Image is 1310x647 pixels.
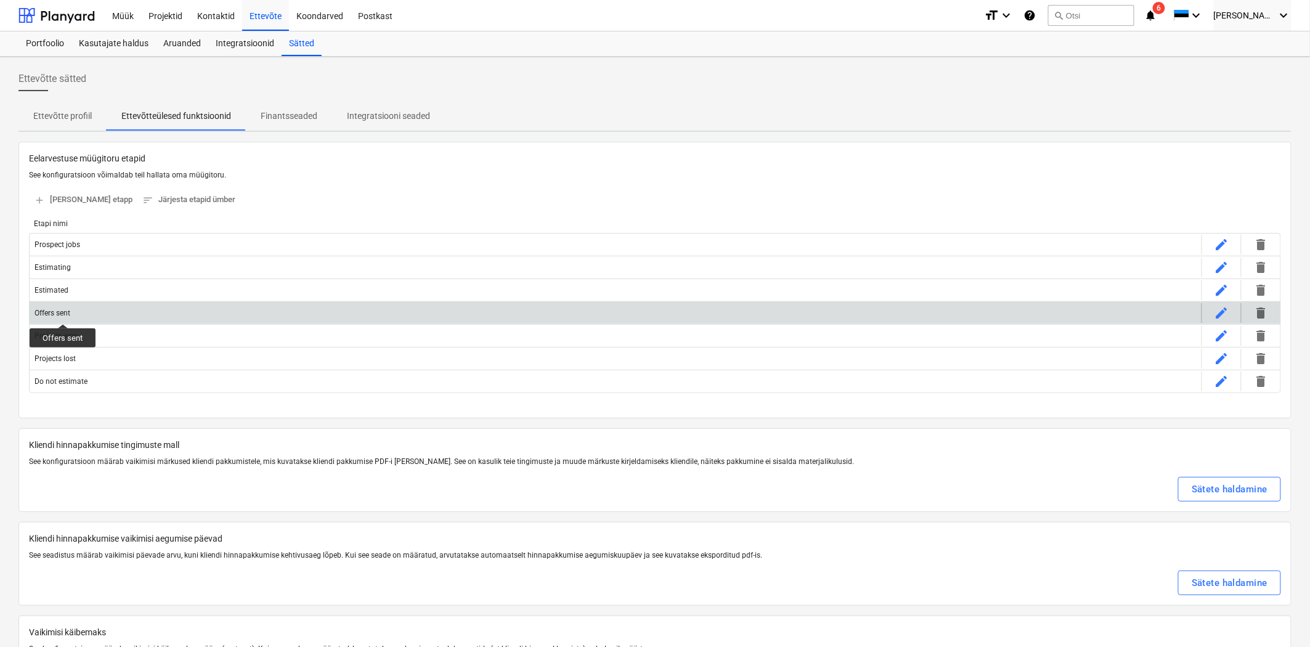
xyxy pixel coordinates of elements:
p: See seadistus määrab vaikimisi päevade arvu, kuni kliendi hinnapakkumise kehtivusaeg lõpeb. Kui s... [29,550,1281,561]
span: edit [1214,260,1229,275]
p: Kliendi hinnapakkumise vaikimisi aegumise päevad [29,532,1281,545]
div: Offers sent [35,309,70,317]
p: Eelarvestuse müügitoru etapid [29,152,1281,165]
span: delete [1254,374,1269,389]
iframe: Chat Widget [1248,588,1310,647]
button: Sätete haldamine [1178,571,1281,595]
span: edit [1214,351,1229,366]
button: [PERSON_NAME] etapp [29,190,137,210]
span: edit [1214,283,1229,298]
span: edit [1214,237,1229,252]
span: delete [1254,283,1269,298]
span: delete [1254,237,1269,252]
span: Järjesta etapid ümber [142,193,235,207]
i: keyboard_arrow_down [999,8,1014,23]
button: Otsi [1048,5,1134,26]
div: Sätete haldamine [1192,575,1267,591]
i: keyboard_arrow_down [1189,8,1204,23]
span: edit [1214,328,1229,343]
a: Portfoolio [18,31,71,56]
div: Sätete haldamine [1192,481,1267,497]
span: [PERSON_NAME] etapp [34,193,132,207]
i: notifications [1144,8,1157,23]
i: keyboard_arrow_down [1277,8,1292,23]
p: Vaikimisi käibemaks [29,626,1281,639]
p: Finantsseaded [261,110,317,123]
a: Sätted [282,31,322,56]
span: delete [1254,306,1269,320]
i: format_size [984,8,999,23]
span: delete [1254,260,1269,275]
p: See konfiguratsioon määrab vaikimisi märkused kliendi pakkumistele, mis kuvatakse kliendi pakkumi... [29,457,1281,467]
span: 6 [1153,2,1165,14]
a: Integratsioonid [208,31,282,56]
span: [PERSON_NAME][GEOGRAPHIC_DATA] [1214,10,1275,20]
span: delete [1254,351,1269,366]
div: Etapi nimi [34,219,1197,228]
span: edit [1214,306,1229,320]
p: Kliendi hinnapakkumise tingimuste mall [29,439,1281,452]
div: Do not estimate [35,377,87,386]
span: edit [1214,374,1229,389]
p: Ettevõtteülesed funktsioonid [121,110,231,123]
div: Projects won [35,332,78,340]
div: Estimating [35,263,71,272]
a: Kasutajate haldus [71,31,156,56]
p: Integratsiooni seaded [347,110,430,123]
p: See konfiguratsioon võimaldab teil hallata oma müügitoru. [29,170,1281,181]
i: Abikeskus [1023,8,1036,23]
div: Estimated [35,286,68,295]
span: search [1054,10,1064,20]
span: delete [1254,328,1269,343]
div: Projects lost [35,354,76,363]
button: Sätete haldamine [1178,477,1281,502]
div: Prospect jobs [35,240,80,249]
span: Ettevõtte sätted [18,71,86,86]
span: add [34,195,45,206]
a: Aruanded [156,31,208,56]
p: Ettevõtte profiil [33,110,92,123]
button: Järjesta etapid ümber [137,190,240,210]
span: sort [142,195,153,206]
